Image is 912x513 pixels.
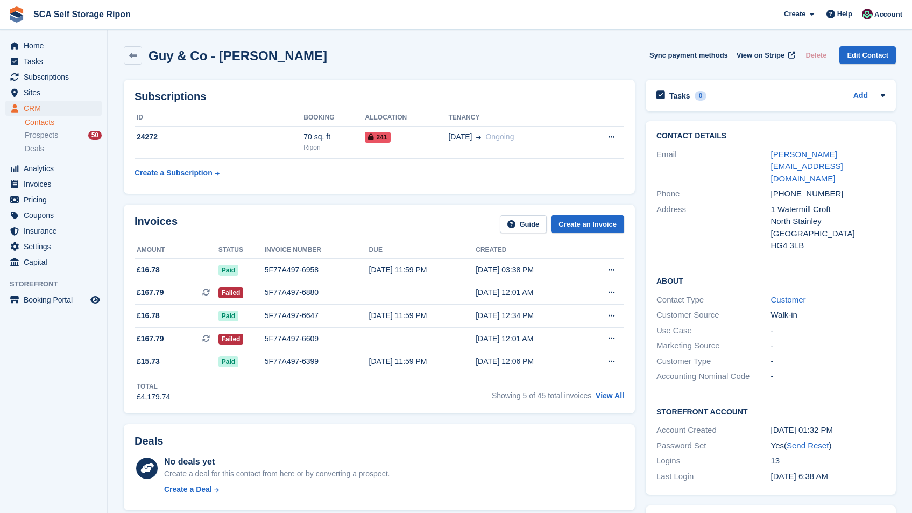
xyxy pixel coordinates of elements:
[656,455,771,467] div: Logins
[24,239,88,254] span: Settings
[771,325,886,337] div: -
[369,242,476,259] th: Due
[137,391,170,403] div: £4,179.74
[265,242,369,259] th: Invoice number
[137,264,160,276] span: £16.78
[5,292,102,307] a: menu
[365,132,390,143] span: 241
[476,287,583,298] div: [DATE] 12:01 AM
[265,287,369,298] div: 5F77A497-6880
[24,255,88,270] span: Capital
[365,109,448,127] th: Allocation
[135,163,220,183] a: Create a Subscription
[135,131,303,143] div: 24272
[303,109,365,127] th: Booking
[29,5,135,23] a: SCA Self Storage Ripon
[5,223,102,238] a: menu
[164,484,390,495] a: Create a Deal
[656,406,885,417] h2: Storefront Account
[5,38,102,53] a: menu
[771,150,843,183] a: [PERSON_NAME][EMAIL_ADDRESS][DOMAIN_NAME]
[5,69,102,85] a: menu
[218,265,238,276] span: Paid
[137,333,164,345] span: £167.79
[596,391,624,400] a: View All
[5,208,102,223] a: menu
[771,424,886,437] div: [DATE] 01:32 PM
[732,46,797,64] a: View on Stripe
[656,440,771,452] div: Password Set
[5,239,102,254] a: menu
[5,161,102,176] a: menu
[656,294,771,306] div: Contact Type
[771,340,886,352] div: -
[24,69,88,85] span: Subscriptions
[784,9,805,19] span: Create
[9,6,25,23] img: stora-icon-8386f47178a22dfd0bd8f6a31ec36ba5ce8667c1dd55bd0f319d3a0aa187defe.svg
[5,54,102,69] a: menu
[369,264,476,276] div: [DATE] 11:59 PM
[656,325,771,337] div: Use Case
[737,50,784,61] span: View on Stripe
[265,310,369,321] div: 5F77A497-6647
[218,356,238,367] span: Paid
[25,130,58,140] span: Prospects
[137,287,164,298] span: £167.79
[656,340,771,352] div: Marketing Source
[476,242,583,259] th: Created
[492,391,591,400] span: Showing 5 of 45 total invoices
[24,101,88,116] span: CRM
[5,85,102,100] a: menu
[135,90,624,103] h2: Subscriptions
[5,255,102,270] a: menu
[164,484,212,495] div: Create a Deal
[656,275,885,286] h2: About
[135,167,213,179] div: Create a Subscription
[135,215,178,233] h2: Invoices
[500,215,547,233] a: Guide
[485,132,514,141] span: Ongoing
[656,370,771,383] div: Accounting Nominal Code
[369,356,476,367] div: [DATE] 11:59 PM
[24,161,88,176] span: Analytics
[218,334,244,345] span: Failed
[24,54,88,69] span: Tasks
[656,424,771,437] div: Account Created
[771,203,886,216] div: 1 Watermill Croft
[771,370,886,383] div: -
[656,132,885,140] h2: Contact Details
[771,240,886,252] div: HG4 3LB
[476,333,583,345] div: [DATE] 12:01 AM
[25,130,102,141] a: Prospects 50
[656,149,771,185] div: Email
[5,177,102,192] a: menu
[265,264,369,276] div: 5F77A497-6958
[10,279,107,290] span: Storefront
[24,38,88,53] span: Home
[24,192,88,207] span: Pricing
[25,144,44,154] span: Deals
[476,264,583,276] div: [DATE] 03:38 PM
[771,455,886,467] div: 13
[89,293,102,306] a: Preview store
[656,203,771,252] div: Address
[862,9,873,19] img: Sam Chapman
[24,292,88,307] span: Booking Portal
[669,91,690,101] h2: Tasks
[771,309,886,321] div: Walk-in
[24,177,88,192] span: Invoices
[5,101,102,116] a: menu
[656,188,771,200] div: Phone
[771,295,806,304] a: Customer
[25,117,102,128] a: Contacts
[649,46,728,64] button: Sync payment methods
[5,192,102,207] a: menu
[448,131,472,143] span: [DATE]
[369,310,476,321] div: [DATE] 11:59 PM
[853,90,868,102] a: Add
[137,356,160,367] span: £15.73
[771,228,886,240] div: [GEOGRAPHIC_DATA]
[24,85,88,100] span: Sites
[874,9,902,20] span: Account
[135,109,303,127] th: ID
